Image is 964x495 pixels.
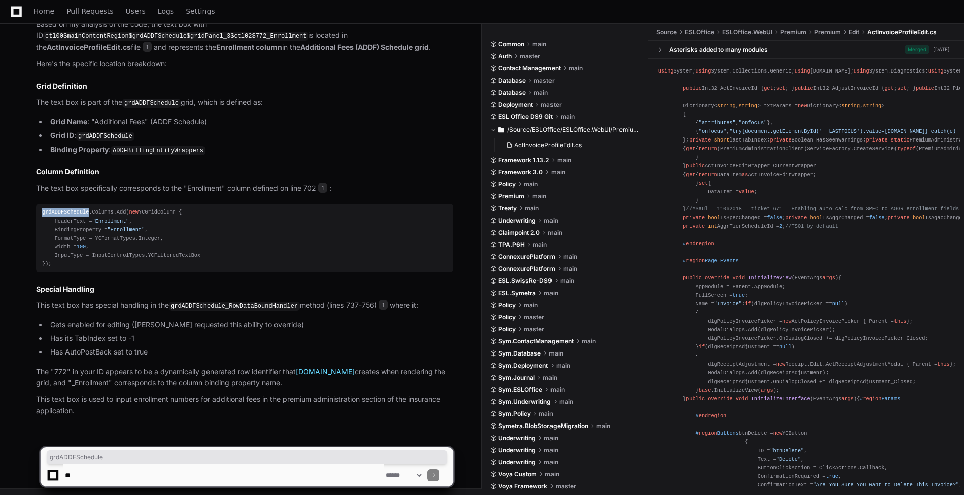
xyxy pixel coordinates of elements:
[524,325,544,333] span: master
[708,396,732,402] span: override
[50,453,444,461] span: grdADDFSchedule
[683,275,702,281] span: public
[532,192,546,200] span: main
[525,204,539,213] span: main
[524,313,544,321] span: master
[795,275,835,281] span: EventArgs
[498,40,524,48] span: Common
[683,85,702,91] span: public
[764,85,773,91] span: get
[699,344,705,350] span: if
[696,68,711,74] span: using
[47,116,453,128] li: : "Additional Fees" (ADDF Schedule)
[770,137,791,143] span: private
[490,122,641,138] button: /Source/ESLOffice/ESLOffice.WebUI/Premium/Premium/Edit
[47,319,453,331] li: Gets enabled for editing ([PERSON_NAME] requested this ability to override)
[683,223,705,229] span: private
[714,137,730,143] span: short
[498,180,516,188] span: Policy
[498,124,504,136] svg: Directory
[785,223,838,229] span: //TS01 by default
[34,8,54,14] span: Home
[543,374,557,382] span: main
[498,422,588,430] span: Symetra.BlobStorageMigration
[733,275,745,281] span: void
[860,396,900,402] span: # Params
[563,265,577,273] span: main
[685,28,714,36] span: ESLOffice
[169,302,300,311] code: grdADDFSchedule_RowDataBoundHandler
[107,227,145,233] span: "Enrollment"
[779,344,792,350] span: null
[498,241,525,249] span: TPA.P6H
[563,253,577,261] span: main
[928,68,944,74] span: using
[699,120,736,126] span: "attributes"
[524,301,538,309] span: main
[36,284,453,294] h2: Special Handling
[884,85,893,91] span: get
[905,45,929,54] span: Merged
[748,275,791,281] span: InitializeView
[699,413,726,419] span: endregion
[722,28,772,36] span: ESLOffice.WebUI
[498,156,549,164] span: Framework 1.13.2
[795,85,813,91] span: public
[524,180,538,188] span: main
[689,137,711,143] span: private
[50,145,109,154] strong: Binding Property
[502,138,635,152] button: ActInvoiceProfileEdit.cs
[686,172,695,178] span: get
[733,292,745,298] span: true
[683,258,739,264] span: # Page Events
[810,215,823,221] span: bool
[129,209,139,215] span: new
[863,396,881,402] span: region
[498,410,531,418] span: Sym.Policy
[559,398,573,406] span: main
[822,275,835,281] span: args
[498,101,533,109] span: Deployment
[866,137,887,143] span: private
[739,120,767,126] span: "onfocus"
[897,85,906,91] span: set
[47,346,453,358] li: Has AutoPostBack set to true
[318,183,327,193] span: 1
[550,386,565,394] span: main
[498,337,574,345] span: Sym.ContactManagement
[683,215,705,221] span: private
[795,68,810,74] span: using
[867,28,937,36] span: ActInvoiceProfileEdit.cs
[683,241,714,247] span: #
[813,396,854,402] span: EventArgs
[699,387,711,393] span: base
[814,28,841,36] span: Premium
[42,208,447,268] div: grdADDFSchedule.Columns.Add( YCGridColumn { HeaderText = , BindingProperty = , FormatType = YCFor...
[36,81,453,91] h2: Grid Definition
[699,172,717,178] span: return
[498,301,516,309] span: Policy
[841,396,854,402] span: args
[544,217,558,225] span: main
[761,387,773,393] span: args
[534,77,555,85] span: master
[683,275,838,281] span: ( )
[77,244,86,250] span: 100
[742,172,748,178] span: as
[596,422,610,430] span: main
[186,8,215,14] span: Settings
[776,85,785,91] span: set
[126,8,146,14] span: Users
[832,301,845,307] span: null
[498,64,561,73] span: Contact Management
[498,229,540,237] span: Claimpoint 2.0
[714,301,742,307] span: "Invoice"
[854,68,869,74] span: using
[36,167,453,177] h2: Column Definition
[561,113,575,121] span: main
[36,300,453,312] p: This text box has special handling in the method (lines 737-756) where it:
[47,43,131,51] strong: ActInvoiceProfileEdit.cs
[498,398,551,406] span: Sym.Underwriting
[888,215,910,221] span: private
[686,396,705,402] span: public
